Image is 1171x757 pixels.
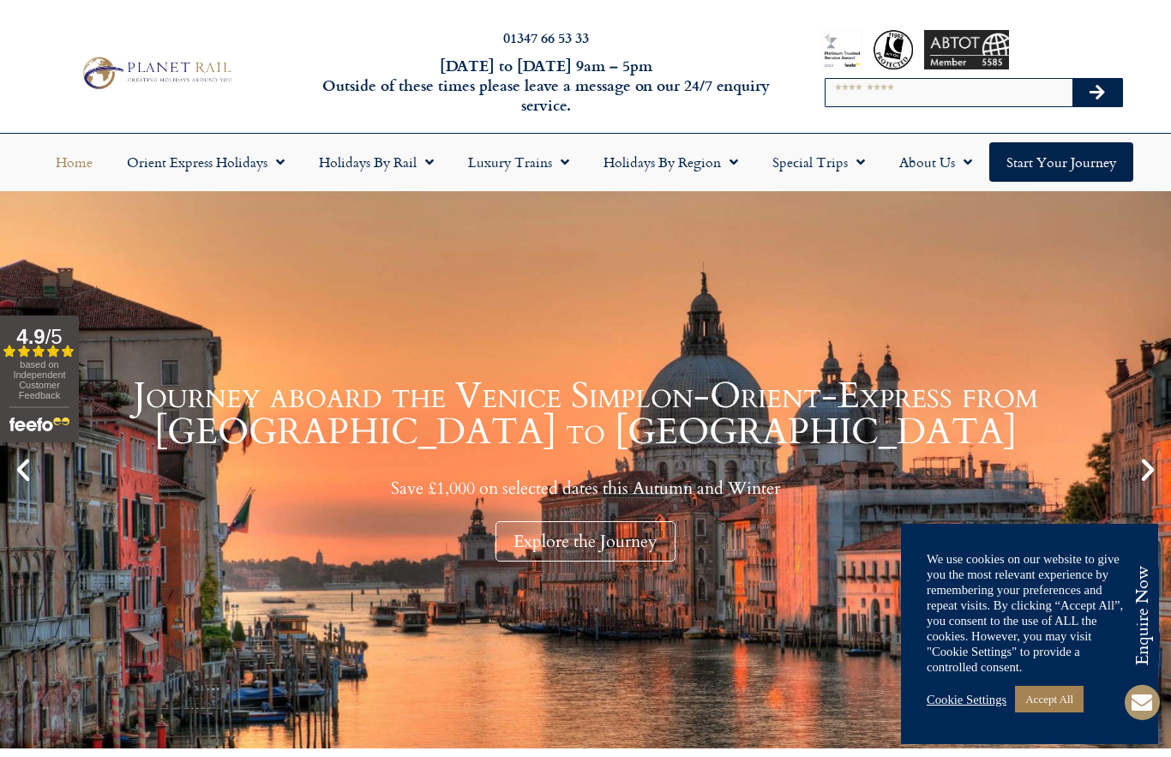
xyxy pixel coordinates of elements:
[302,142,451,182] a: Holidays by Rail
[1133,455,1162,484] div: Next slide
[755,142,882,182] a: Special Trips
[76,53,237,93] img: Planet Rail Train Holidays Logo
[43,378,1128,450] h1: Journey aboard the Venice Simplon-Orient-Express from [GEOGRAPHIC_DATA] to [GEOGRAPHIC_DATA]
[316,56,776,116] h6: [DATE] to [DATE] 9am – 5pm Outside of these times please leave a message on our 24/7 enquiry serv...
[503,27,589,47] a: 01347 66 53 33
[39,142,110,182] a: Home
[882,142,989,182] a: About Us
[927,551,1132,675] div: We use cookies on our website to give you the most relevant experience by remembering your prefer...
[1015,686,1084,712] a: Accept All
[927,692,1006,707] a: Cookie Settings
[9,455,38,484] div: Previous slide
[1072,79,1122,106] button: Search
[110,142,302,182] a: Orient Express Holidays
[586,142,755,182] a: Holidays by Region
[9,142,1162,182] nav: Menu
[43,478,1128,499] p: Save £1,000 on selected dates this Autumn and Winter
[495,521,676,562] div: Explore the Journey
[989,142,1133,182] a: Start your Journey
[451,142,586,182] a: Luxury Trains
